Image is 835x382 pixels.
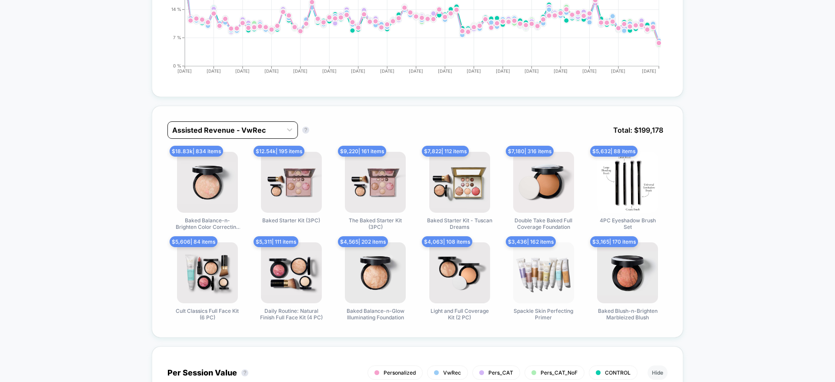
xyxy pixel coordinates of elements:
[351,68,365,74] tspan: [DATE]
[513,152,574,213] img: Double Take Baked Full Coverage Foundation
[467,68,481,74] tspan: [DATE]
[254,236,298,247] span: $ 5,311 | 111 items
[511,217,576,231] span: Double Take Baked Full Coverage Foundation
[345,242,406,303] img: Baked Balance-n-Glow Illuminating Foundation
[177,152,238,213] img: Baked Balance-n-Brighten Color Correcting Foundation
[173,35,181,40] tspan: 7 %
[524,68,539,74] tspan: [DATE]
[554,68,568,74] tspan: [DATE]
[322,68,337,74] tspan: [DATE]
[648,365,668,380] button: Hide
[338,236,388,247] span: $ 4,565 | 202 items
[338,146,386,157] span: $ 9,220 | 161 items
[264,68,279,74] tspan: [DATE]
[511,308,576,322] span: Spackle Skin Perfecting Primer
[170,236,217,247] span: $ 5,606 | 84 items
[422,146,469,157] span: $ 7,822 | 112 items
[513,242,574,303] img: Spackle Skin Perfecting Primer
[302,127,309,134] button: ?
[605,369,631,376] span: CONTROL
[427,308,492,322] span: Light and Full Coverage Kit (2 PC)
[597,242,658,303] img: Baked Blush-n-Brighten Marbleized Blush
[429,242,490,303] img: Light and Full Coverage Kit (2 PC)
[541,369,578,376] span: Pers_CAT_NoF
[429,152,490,213] img: Baked Starter Kit - Tuscan Dreams
[496,68,510,74] tspan: [DATE]
[175,217,240,231] span: Baked Balance-n-Brighten Color Correcting Foundation
[343,217,408,231] span: The Baked Starter Kit (3PC)
[175,308,240,322] span: Cult Classics Full Face Kit (6 PC)
[409,68,423,74] tspan: [DATE]
[488,369,513,376] span: Pers_CAT
[345,152,406,213] img: The Baked Starter Kit (3PC)
[438,68,452,74] tspan: [DATE]
[642,68,657,74] tspan: [DATE]
[506,236,556,247] span: $ 3,436 | 162 items
[597,152,658,213] img: 4PC Eyeshadow Brush Set
[611,68,626,74] tspan: [DATE]
[173,63,181,68] tspan: 0 %
[261,152,322,213] img: Baked Starter Kit (3PC)
[609,121,668,139] span: Total: $ 199,178
[261,242,322,303] img: Daily Routine: Natural Finish Full Face Kit (4 PC)
[170,146,223,157] span: $ 18.83k | 834 items
[380,68,394,74] tspan: [DATE]
[177,68,192,74] tspan: [DATE]
[235,68,250,74] tspan: [DATE]
[506,146,554,157] span: $ 7,180 | 316 items
[590,236,638,247] span: $ 3,165 | 170 items
[595,217,660,231] span: 4PC Eyeshadow Brush Set
[254,146,304,157] span: $ 12.54k | 195 items
[582,68,597,74] tspan: [DATE]
[443,369,461,376] span: VwRec
[177,242,238,303] img: Cult Classics Full Face Kit (6 PC)
[293,68,307,74] tspan: [DATE]
[343,308,408,322] span: Baked Balance-n-Glow Illuminating Foundation
[207,68,221,74] tspan: [DATE]
[171,7,181,12] tspan: 14 %
[262,217,320,231] span: Baked Starter Kit (3PC)
[384,369,416,376] span: Personalized
[259,308,324,322] span: Daily Routine: Natural Finish Full Face Kit (4 PC)
[590,146,638,157] span: $ 5,632 | 88 items
[427,217,492,231] span: Baked Starter Kit - Tuscan Dreams
[422,236,472,247] span: $ 4,063 | 108 items
[595,308,660,322] span: Baked Blush-n-Brighten Marbleized Blush
[241,369,248,376] button: ?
